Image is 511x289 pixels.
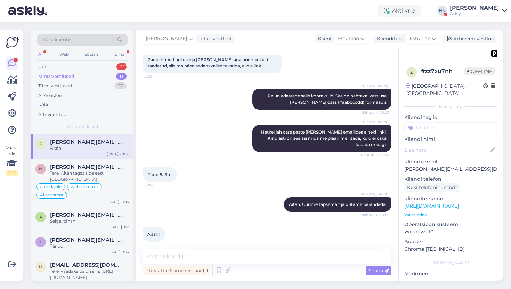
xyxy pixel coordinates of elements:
p: Kliendi telefon [404,176,497,183]
p: Brauser [404,238,497,246]
span: h [39,264,42,270]
span: hans@askly.me [50,262,122,268]
span: laura@punktid.ee [50,237,122,243]
div: Tere. Aitäh tagasiside eest. [GEOGRAPHIC_DATA] [50,170,129,183]
a: [URL][DOMAIN_NAME] [404,203,459,209]
div: 11 [116,73,127,80]
span: Palun edastage selle kontakti id. See on nähtaval vestluse [PERSON_NAME] osas (#aabbccdd) formaadis [268,93,388,105]
div: Minu vestlused [38,73,74,80]
span: 20:05 [145,182,171,187]
span: Aitäh. Uurime täpsemalt ja üritame parandada. [289,202,387,207]
p: Kliendi tag'id [404,114,497,121]
p: Operatsioonisüsteem [404,221,497,228]
div: Web [58,50,70,59]
p: Vaata edasi ... [404,212,497,218]
span: z [410,70,413,75]
span: [PERSON_NAME] [359,119,389,125]
div: Selge, tänan [50,218,129,224]
span: a [39,214,42,219]
div: Klienditugi [374,35,404,42]
div: 4 [116,63,127,70]
div: Arhiveeri vestlus [443,34,496,43]
p: Märkmed [404,270,497,278]
div: Tere, vaadake palun siin: [URL][DOMAIN_NAME] [50,268,129,281]
div: Kõik [38,102,48,109]
div: Privaatne kommentaar [143,266,210,275]
span: reene@tupsunupsu.ee [50,139,122,145]
span: Aitäh! [147,232,160,237]
div: 2 / 3 [6,170,18,176]
span: 20:01 [145,74,171,79]
div: AI Assistent [38,92,64,99]
input: Lisa tag [404,122,497,133]
div: [DATE] 9:13 [110,224,129,230]
div: Arhiveeritud [38,111,67,118]
div: Tiimi vestlused [38,82,72,89]
div: Aktiivne [378,5,421,17]
div: Tänud! [50,243,129,249]
span: Nähtud ✓ 20:05 [361,212,389,217]
span: [PERSON_NAME] [359,192,389,197]
span: Hetkel jah otse paste [PERSON_NAME] emailides ei teki linki. Kindlasti on see asi mida me plaanim... [261,129,388,147]
div: Askly [450,11,499,16]
span: Nähtud ✓ 20:04 [361,152,389,158]
div: Email [113,50,128,59]
img: pd [491,50,497,57]
p: [PERSON_NAME][EMAIL_ADDRESS][DOMAIN_NAME] [404,166,497,173]
span: Panin hüperlingi e.kirja [PERSON_NAME] aga nüüd kui kiri saadetud, siis ma näen seda tavalise tek... [147,57,269,69]
div: [DATE] 16:04 [107,199,129,204]
div: Vaata siia [6,145,18,176]
div: Socials [83,50,100,59]
p: Kliendi nimi [404,136,497,143]
input: Lisa nimi [405,146,489,154]
div: HN [437,6,447,16]
span: Otsi kliente [43,36,71,43]
a: [PERSON_NAME]Askly [450,5,507,16]
span: nelly.vahtramaa@bustruckparts.com [50,164,122,170]
span: r [39,141,42,146]
span: [PERSON_NAME] [359,83,389,88]
span: Minu vestlused [67,123,98,130]
div: Kliendi info [404,103,497,110]
div: # zz7xu7nh [421,67,464,75]
p: Chrome [TECHNICAL_ID] [404,246,497,253]
div: Aitäh! [50,145,129,151]
span: n [39,166,42,171]
div: All [37,50,45,59]
div: Klient [315,35,332,42]
span: [PERSON_NAME] [146,35,187,42]
span: l [40,239,42,244]
span: Estonian [338,35,359,42]
span: #4nxr9a9m [147,172,172,177]
span: website error [71,185,98,189]
span: Nähtud ✓ 20:03 [361,110,389,115]
p: Windows 10 [404,228,497,235]
div: juhib vestlust [196,35,232,42]
p: Klienditeekond [404,195,497,202]
span: Offline [464,67,495,75]
span: Ai assistent [40,193,64,197]
span: andra.sepp@bustruckparts.com [50,212,122,218]
span: arendajale [40,185,62,189]
span: 20:05 [145,242,171,247]
div: [DATE] 11:54 [108,249,129,255]
div: Küsi telefoninumbrit [404,183,460,192]
div: Uus [38,63,47,70]
span: Estonian [409,35,431,42]
img: Askly Logo [6,35,19,49]
div: 27 [114,82,127,89]
div: [PERSON_NAME] [450,5,499,11]
div: [GEOGRAPHIC_DATA], [GEOGRAPHIC_DATA] [406,82,483,97]
p: Kliendi email [404,158,497,166]
div: [DATE] 20:05 [107,151,129,156]
div: [PERSON_NAME] [404,260,497,266]
span: Saada [368,267,389,274]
